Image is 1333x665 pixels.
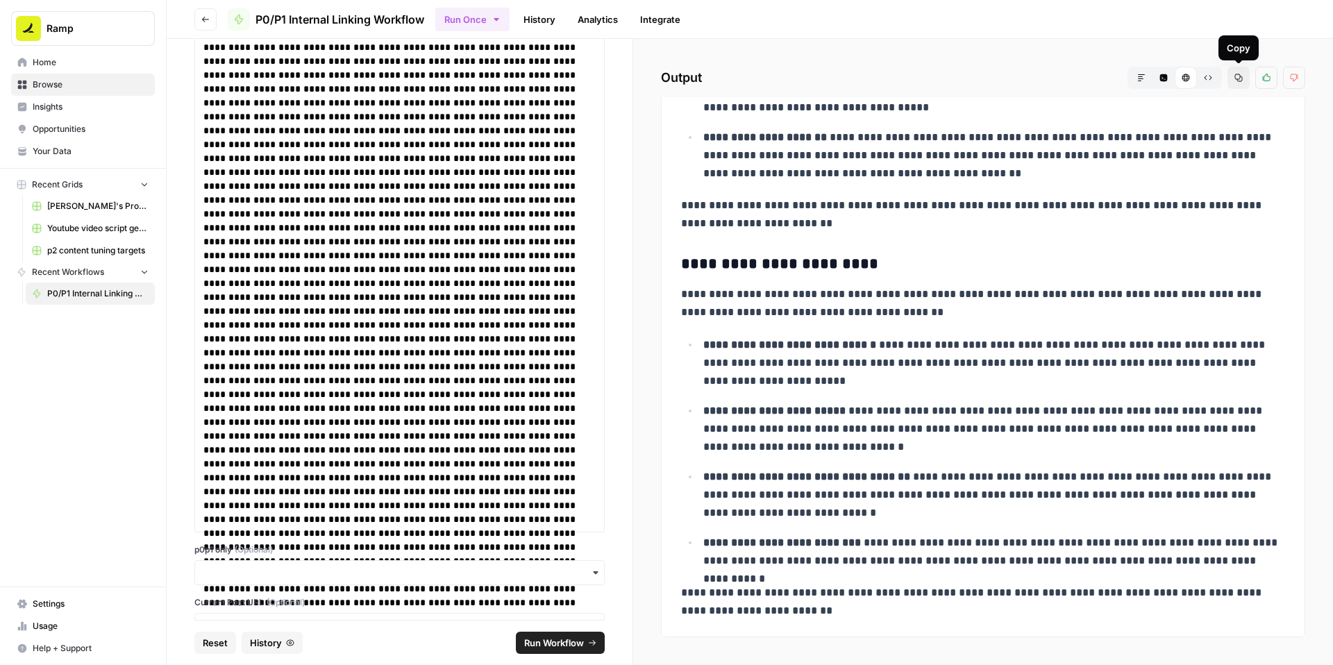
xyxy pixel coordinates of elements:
a: History [515,8,564,31]
span: P0/P1 Internal Linking Workflow [255,11,424,28]
a: Youtube video script generator [26,217,155,239]
button: History [242,632,303,654]
a: P0/P1 Internal Linking Workflow [228,8,424,31]
a: Browse [11,74,155,96]
span: Help + Support [33,642,149,655]
span: Recent Workflows [32,266,104,278]
h2: Output [661,67,1305,89]
span: History [250,636,282,650]
button: Help + Support [11,637,155,659]
button: Run Once [435,8,510,31]
a: Your Data [11,140,155,162]
span: Browse [33,78,149,91]
a: Settings [11,593,155,615]
span: Your Data [33,145,149,158]
a: Integrate [632,8,689,31]
span: P0/P1 Internal Linking Workflow [47,287,149,300]
span: Reset [203,636,228,650]
button: Workspace: Ramp [11,11,155,46]
span: Recent Grids [32,178,83,191]
span: Insights [33,101,149,113]
button: Recent Grids [11,174,155,195]
a: [PERSON_NAME]'s Profound Prompts [26,195,155,217]
span: (Optional) [267,596,305,609]
span: Usage [33,620,149,632]
span: Run Workflow [524,636,584,650]
a: Analytics [569,8,626,31]
a: Usage [11,615,155,637]
label: p0p1 only [194,544,605,556]
span: [PERSON_NAME]'s Profound Prompts [47,200,149,212]
img: Ramp Logo [16,16,41,41]
button: Reset [194,632,236,654]
span: Settings [33,598,149,610]
button: Run Workflow [516,632,605,654]
a: Insights [11,96,155,118]
a: P0/P1 Internal Linking Workflow [26,283,155,305]
span: Youtube video script generator [47,222,149,235]
span: p2 content tuning targets [47,244,149,257]
span: Ramp [47,22,131,35]
a: Opportunities [11,118,155,140]
span: Opportunities [33,123,149,135]
label: Current Post URL [194,596,605,609]
span: (Optional) [235,544,273,556]
div: Copy [1227,41,1250,55]
a: Home [11,51,155,74]
span: Home [33,56,149,69]
a: p2 content tuning targets [26,239,155,262]
button: Recent Workflows [11,262,155,283]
